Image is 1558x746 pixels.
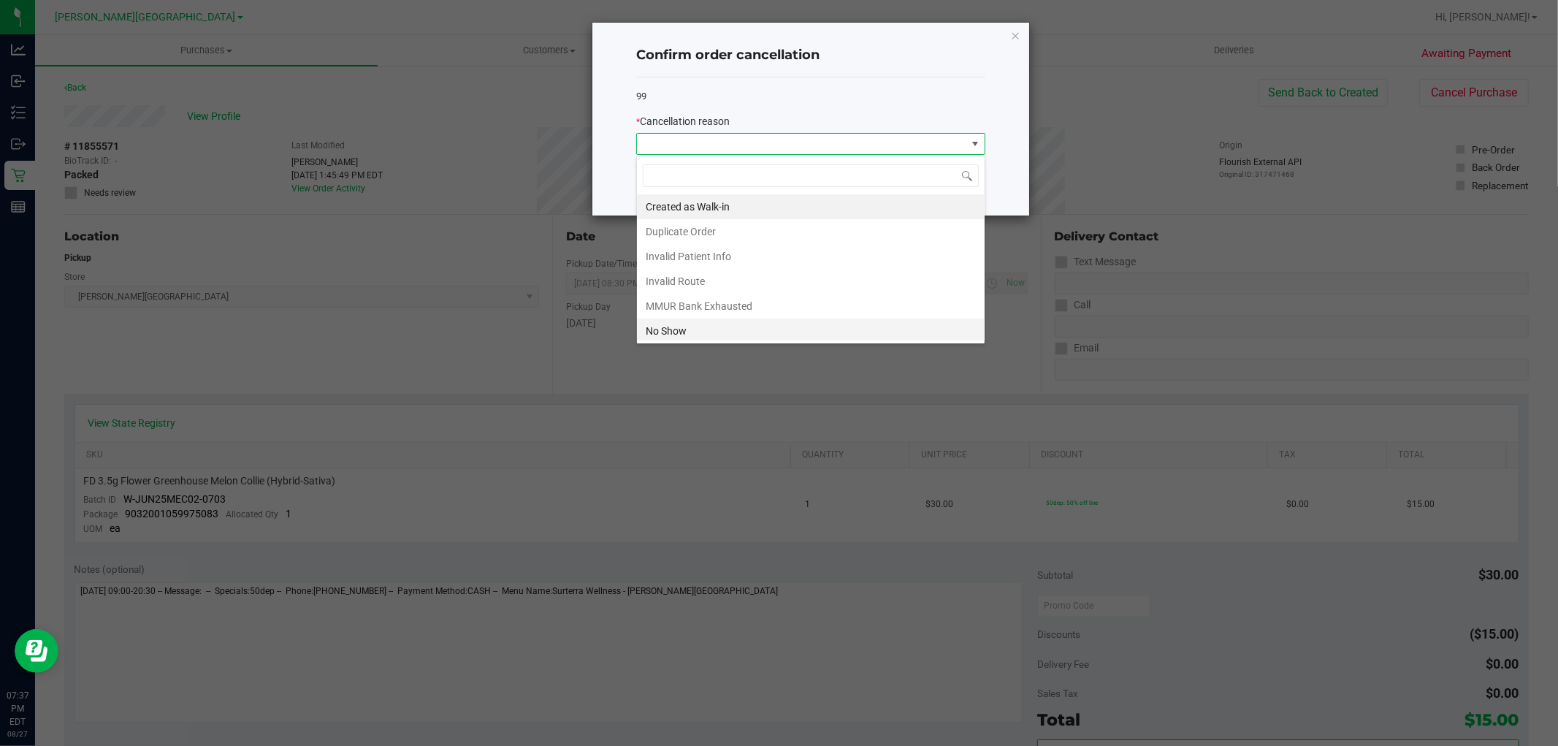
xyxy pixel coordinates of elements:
[637,244,985,269] li: Invalid Patient Info
[1010,26,1020,44] button: Close
[637,269,985,294] li: Invalid Route
[637,294,985,319] li: MMUR Bank Exhausted
[637,319,985,343] li: No Show
[637,219,985,244] li: Duplicate Order
[636,91,646,102] span: 99
[636,46,985,65] h4: Confirm order cancellation
[15,629,58,673] iframe: Resource center
[637,194,985,219] li: Created as Walk-in
[640,115,730,127] span: Cancellation reason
